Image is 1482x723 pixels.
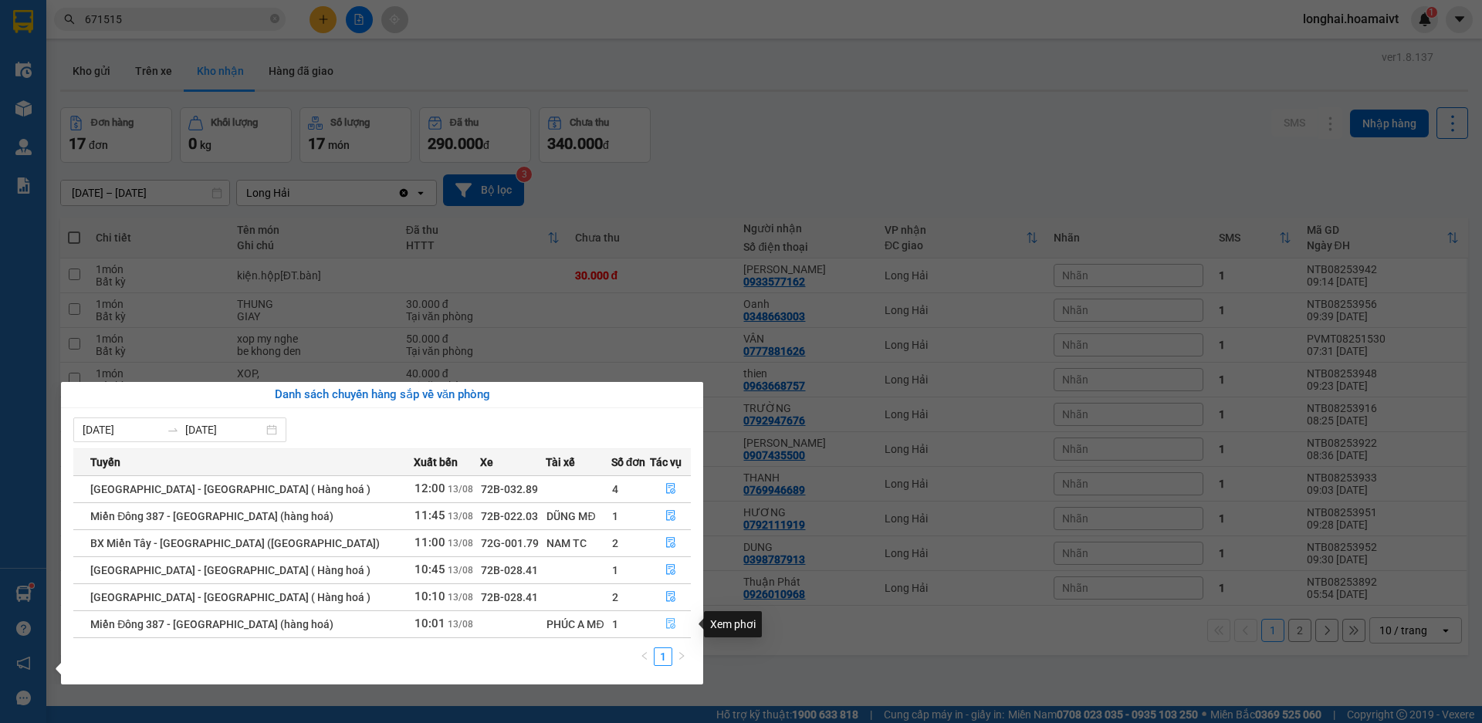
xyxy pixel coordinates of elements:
div: Long Hải [13,13,121,32]
span: file-done [665,483,676,495]
span: 72B-028.41 [481,591,538,603]
div: ân [13,32,121,50]
div: P HUNG [13,72,121,90]
span: 2 [612,591,618,603]
span: [GEOGRAPHIC_DATA] - [GEOGRAPHIC_DATA] ( Hàng hoá ) [90,483,370,495]
span: file-done [665,564,676,576]
a: 1 [655,648,672,665]
div: 93 NTB Q1 [132,13,240,50]
input: Từ ngày [83,421,161,438]
span: R : [12,101,26,117]
input: Đến ngày [185,421,263,438]
span: file-done [665,591,676,603]
span: Tác vụ [650,454,682,471]
span: 72B-028.41 [481,564,538,576]
span: file-done [665,537,676,549]
span: [GEOGRAPHIC_DATA] - [GEOGRAPHIC_DATA] ( Hàng hoá ) [90,591,370,603]
span: 13/08 [448,484,473,495]
span: swap-right [167,424,179,436]
span: 13/08 [448,619,473,630]
span: 2 [612,537,618,549]
span: Tài xế [546,454,575,471]
span: 11:45 [414,508,445,522]
li: Previous Page [635,647,654,666]
span: 13/08 [448,538,473,549]
div: NAM TC [546,535,610,552]
span: Xuất bến [414,454,458,471]
span: 72B-032.89 [481,483,538,495]
span: 11:00 [414,535,445,549]
button: file-done [651,585,690,610]
span: [GEOGRAPHIC_DATA] - [GEOGRAPHIC_DATA] ( Hàng hoá ) [90,564,370,576]
li: 1 [654,647,672,666]
span: right [677,651,686,660]
span: 4 [612,483,618,495]
span: 13/08 [448,592,473,603]
li: Next Page [672,647,691,666]
button: file-done [651,504,690,529]
span: Xe [480,454,493,471]
span: 13/08 [448,511,473,522]
span: BX Miền Tây - [GEOGRAPHIC_DATA] ([GEOGRAPHIC_DATA]) [90,537,380,549]
span: Số đơn [611,454,646,471]
span: 72G-001.79 [481,537,539,549]
span: 10:10 [414,590,445,603]
span: Gửi: [13,15,37,31]
span: 1 [612,618,618,630]
span: 1 [612,564,618,576]
button: file-done [651,477,690,502]
span: 1 [612,510,618,522]
div: Xem phơi [704,611,762,637]
span: file-done [665,510,676,522]
div: Danh sách chuyến hàng sắp về văn phòng [73,386,691,404]
span: left [640,651,649,660]
span: 13/08 [448,565,473,576]
div: DŨNG MĐ [546,508,610,525]
button: right [672,647,691,666]
div: 0933223456 [13,50,121,72]
button: left [635,647,654,666]
span: 72B-022.03 [481,510,538,522]
button: file-done [651,558,690,583]
div: 40.000 [12,100,123,118]
span: 10:01 [414,617,445,630]
div: PHÚC A MĐ [546,616,610,633]
button: file-done [651,531,690,556]
div: VIỆT [132,50,240,69]
span: file-done [665,618,676,630]
span: Miền Đông 387 - [GEOGRAPHIC_DATA] (hàng hoá) [90,618,333,630]
span: 10:45 [414,563,445,576]
button: file-done [651,612,690,637]
span: to [167,424,179,436]
span: Tuyến [90,454,120,471]
span: Nhận: [132,15,169,31]
span: Miền Đông 387 - [GEOGRAPHIC_DATA] (hàng hoá) [90,510,333,522]
span: 12:00 [414,481,445,495]
div: 0901676988 [132,69,240,90]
